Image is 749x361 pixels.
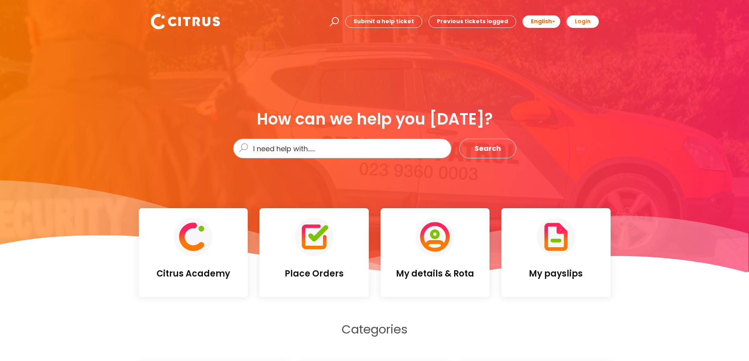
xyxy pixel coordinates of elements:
[139,208,248,297] a: Citrus Academy
[233,139,451,158] input: I need help with......
[501,208,611,297] a: My payslips
[259,208,369,297] a: Place Orders
[575,17,591,25] b: Login
[266,269,363,279] h4: Place Orders
[429,15,516,27] a: Previous tickets logged
[381,208,490,297] a: My details & Rota
[145,269,242,279] h4: Citrus Academy
[459,139,516,158] button: Search
[531,17,552,25] span: English
[387,269,484,279] h4: My details & Rota
[233,110,516,128] div: How can we help you [DATE]?
[508,269,604,279] h4: My payslips
[345,15,422,27] a: Submit a help ticket
[139,322,611,337] h2: Categories
[567,15,599,27] a: Login
[475,142,501,155] span: Search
